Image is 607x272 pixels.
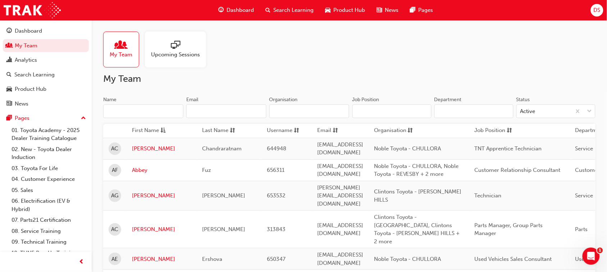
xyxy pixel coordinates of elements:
[317,126,357,135] button: Emailsorting-icon
[317,126,331,135] span: Email
[9,174,89,185] a: 04. Customer Experience
[202,145,242,152] span: Chandraratnam
[151,51,200,59] span: Upcoming Sessions
[317,184,363,207] span: [PERSON_NAME][EMAIL_ADDRESS][DOMAIN_NAME]
[14,71,55,79] div: Search Learning
[4,2,61,18] a: Trak
[274,6,314,14] span: Search Learning
[507,126,512,135] span: sorting-icon
[434,96,462,103] div: Department
[269,104,350,118] input: Organisation
[103,104,183,118] input: Name
[9,144,89,163] a: 02. New - Toyota Dealer Induction
[132,166,191,174] a: Abbey
[112,255,118,263] span: AE
[475,222,543,237] span: Parts Manager, Group Parts Manager
[520,107,535,116] div: Active
[9,196,89,215] a: 06. Electrification (EV & Hybrid)
[227,6,254,14] span: Dashboard
[145,32,212,67] a: Upcoming Sessions
[320,3,371,18] a: car-iconProduct Hub
[410,6,416,15] span: pages-icon
[9,236,89,248] a: 09. Technical Training
[3,24,89,38] a: Dashboard
[267,126,292,135] span: Username
[3,53,89,67] a: Analytics
[117,41,126,51] span: people-icon
[591,4,603,17] button: DS
[333,126,338,135] span: sorting-icon
[516,96,530,103] div: Status
[374,256,441,262] span: Noble Toyota - CHULLORA
[405,3,439,18] a: pages-iconPages
[317,141,363,156] span: [EMAIL_ADDRESS][DOMAIN_NAME]
[374,163,459,178] span: Noble Toyota - CHULLORA, Noble Toyota - REVESBY + 2 more
[475,126,506,135] span: Job Position
[15,27,42,35] div: Dashboard
[267,145,286,152] span: 644948
[475,145,542,152] span: TNT Apprentice Technician
[9,248,89,259] a: 10. TUNE Rev-Up Training
[6,115,12,122] span: pages-icon
[111,225,119,234] span: AC
[269,96,298,103] div: Organisation
[132,145,191,153] a: [PERSON_NAME]
[475,167,561,173] span: Customer Relationship Consultant
[594,6,601,14] span: DS
[377,6,382,15] span: news-icon
[371,3,405,18] a: news-iconNews
[6,28,12,34] span: guage-icon
[267,256,286,262] span: 650347
[132,126,159,135] span: First Name
[6,72,12,78] span: search-icon
[186,96,198,103] div: Email
[202,226,245,233] span: [PERSON_NAME]
[9,226,89,237] a: 08. Service Training
[186,104,266,118] input: Email
[374,214,460,245] span: Clintons Toyota - [GEOGRAPHIC_DATA], Clintons Toyota - [PERSON_NAME] HILLS + 2 more
[230,126,235,135] span: sorting-icon
[352,104,432,118] input: Job Position
[79,258,85,267] span: prev-icon
[9,215,89,226] a: 07. Parts21 Certification
[374,126,406,135] span: Organisation
[583,248,600,265] iframe: Intercom live chat
[294,126,299,135] span: sorting-icon
[575,226,588,233] span: Parts
[9,185,89,196] a: 05. Sales
[9,125,89,144] a: 01. Toyota Academy - 2025 Dealer Training Catalogue
[408,126,413,135] span: sorting-icon
[202,192,245,199] span: [PERSON_NAME]
[3,83,89,96] a: Product Hub
[475,126,514,135] button: Job Positionsorting-icon
[3,97,89,111] a: News
[111,145,119,153] span: AC
[267,167,284,173] span: 656311
[374,126,414,135] button: Organisationsorting-icon
[103,96,117,103] div: Name
[132,225,191,234] a: [PERSON_NAME]
[15,100,28,108] div: News
[352,96,379,103] div: Job Position
[419,6,433,14] span: Pages
[575,192,593,199] span: Service
[385,6,399,14] span: News
[374,145,441,152] span: Noble Toyota - CHULLORA
[160,126,166,135] span: asc-icon
[202,126,228,135] span: Last Name
[132,192,191,200] a: [PERSON_NAME]
[3,112,89,125] button: Pages
[3,39,89,52] a: My Team
[6,86,12,93] span: car-icon
[110,51,133,59] span: My Team
[325,6,331,15] span: car-icon
[434,104,514,118] input: Department
[132,126,172,135] button: First Nameasc-icon
[202,256,222,262] span: Ershova
[15,56,37,64] div: Analytics
[260,3,320,18] a: search-iconSearch Learning
[202,126,242,135] button: Last Namesorting-icon
[103,73,595,85] h2: My Team
[267,126,306,135] button: Usernamesorting-icon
